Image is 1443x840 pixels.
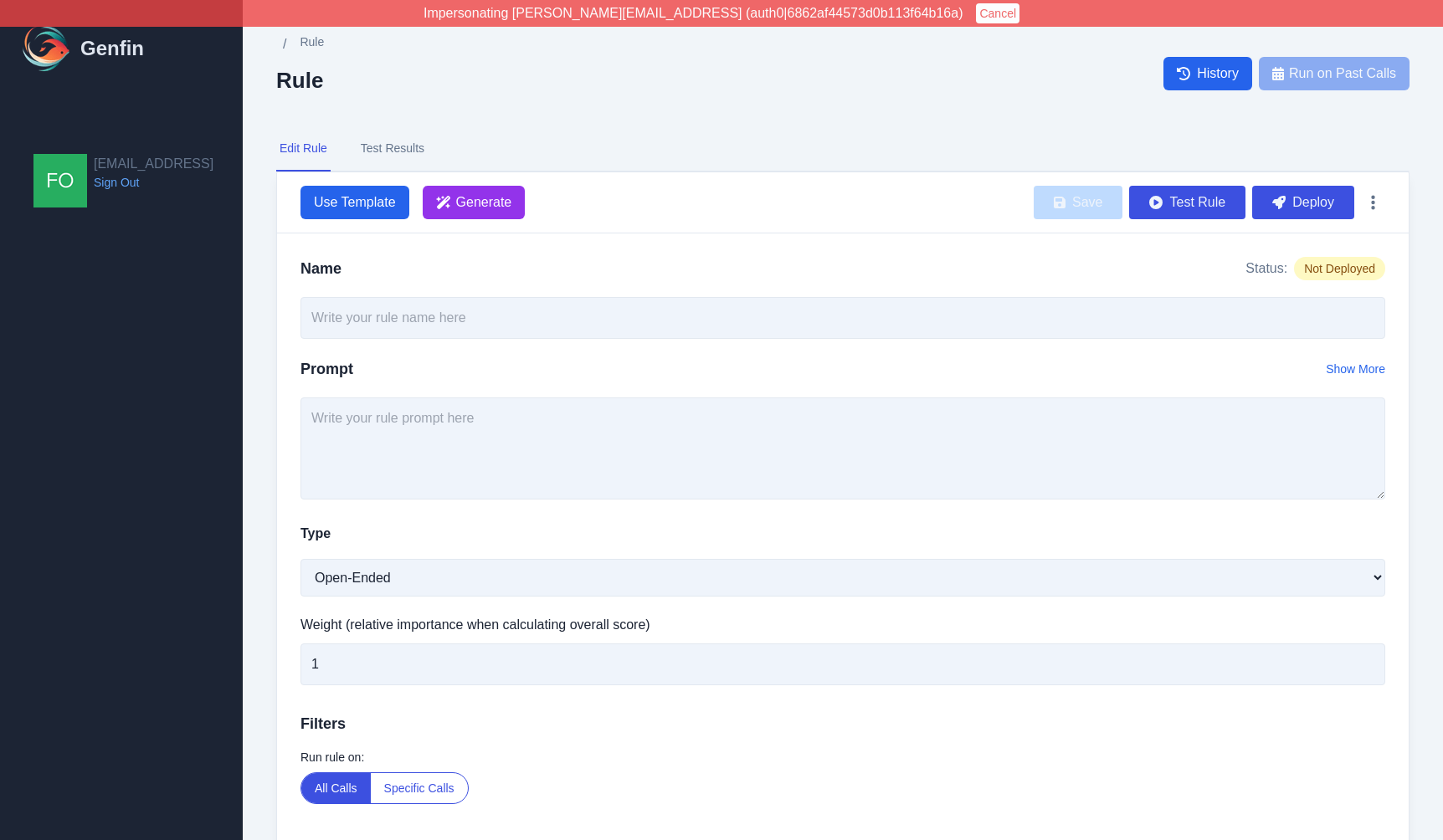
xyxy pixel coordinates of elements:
[94,154,213,174] h2: [EMAIL_ADDRESS]
[300,524,331,544] label: Type
[1129,186,1245,219] button: Test Rule
[300,257,341,280] h2: Name
[94,174,213,191] a: Sign Out
[1294,257,1385,280] span: Not Deployed
[20,22,74,75] img: Logo
[300,749,1385,766] label: Run rule on:
[300,712,1385,735] h3: Filters
[423,186,526,219] button: Generate
[80,35,144,62] h1: Genfin
[300,297,1385,339] input: Write your rule name here
[1252,186,1354,219] button: Deploy
[1197,64,1239,84] span: History
[1163,57,1252,90] a: History
[456,192,512,213] span: Generate
[371,773,468,803] button: Specific Calls
[300,33,324,50] span: Rule
[357,126,428,172] button: Test Results
[301,773,371,803] button: All Calls
[276,68,324,93] h2: Rule
[1034,186,1122,219] button: Save
[300,186,409,219] button: Use Template
[300,615,1385,635] label: Weight (relative importance when calculating overall score)
[33,154,87,207] img: founders@genfin.ai
[976,3,1019,23] button: Cancel
[1326,361,1385,377] button: Show More
[1259,57,1410,90] button: Run on Past Calls
[276,126,331,172] button: Edit Rule
[1289,64,1396,84] span: Run on Past Calls
[283,34,286,54] span: /
[1245,259,1287,279] span: Status:
[300,357,353,381] h2: Prompt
